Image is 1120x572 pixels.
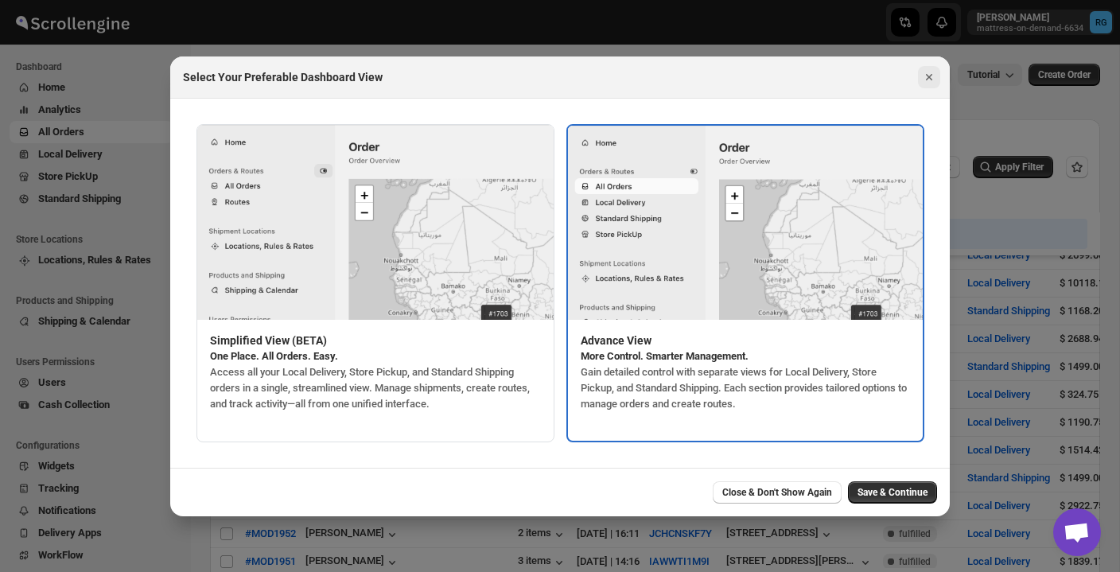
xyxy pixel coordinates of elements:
button: Close [918,66,940,88]
button: Close & Don't Show Again [713,481,842,504]
img: legacy [568,126,923,321]
p: One Place. All Orders. Easy. [210,348,541,364]
p: More Control. Smarter Management. [581,348,910,364]
p: Gain detailed control with separate views for Local Delivery, Store Pickup, and Standard Shipping... [581,364,910,412]
button: Save & Continue [848,481,937,504]
span: Save & Continue [857,486,927,499]
h2: Select Your Preferable Dashboard View [183,69,383,85]
img: simplified [197,125,554,320]
div: Open chat [1053,508,1101,556]
p: Simplified View (BETA) [210,333,541,348]
span: Close & Don't Show Again [722,486,832,499]
p: Advance View [581,333,910,348]
p: Access all your Local Delivery, Store Pickup, and Standard Shipping orders in a single, streamlin... [210,364,541,412]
